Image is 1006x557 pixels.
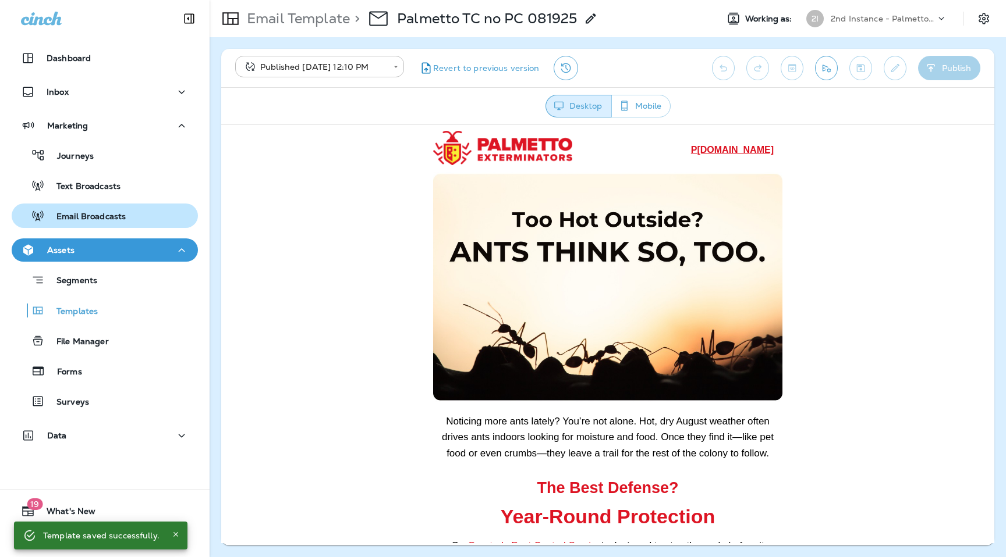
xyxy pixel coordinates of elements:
[12,80,198,103] button: Inbox
[611,95,671,117] button: Mobile
[243,61,385,73] div: Published [DATE] 12:10 PM
[45,397,89,408] p: Surveys
[433,63,540,74] span: Revert to previous version
[316,354,457,372] strong: The Best Defense?
[12,499,198,523] button: 19What's New
[12,527,198,551] button: Support
[212,47,561,277] img: Pest-Header-August-with-punctuation_edited_c52415ca-f1fc-45e2-b6ca-d18cdf16ad27.jpg
[47,245,75,255] p: Assets
[12,173,198,198] button: Text Broadcasts
[545,95,612,117] button: Desktop
[47,121,88,130] p: Marketing
[12,114,198,137] button: Marketing
[815,56,838,80] button: Send test email
[212,6,351,40] img: PALMETTO_LOGO_HORIZONTAL_FULL-COLOR_TRANSPARENT-2.png
[12,238,198,262] button: Assets
[12,329,198,353] button: File Manager
[221,291,552,333] span: Noticing more ants lately? You’re not alone. Hot, dry August weather often drives ants indoors lo...
[831,14,936,23] p: 2nd Instance - Palmetto Exterminators LLC
[45,276,97,287] p: Segments
[12,47,198,70] button: Dashboard
[35,506,95,520] span: What's New
[242,10,350,27] p: Email Template
[554,56,578,80] button: View Changelog
[279,380,494,402] strong: Year-Round Protection
[27,498,42,510] span: 19
[745,14,795,24] span: Working as:
[247,415,381,426] span: Q
[254,415,380,426] a: uarterly Pest Control Service
[413,56,544,80] button: Revert to previous version
[45,306,98,317] p: Templates
[12,143,198,167] button: Journeys
[45,151,94,162] p: Journeys
[12,424,198,447] button: Data
[173,7,206,30] button: Collapse Sidebar
[350,10,360,27] p: >
[12,203,198,228] button: Email Broadcasts
[169,527,183,541] button: Close
[12,359,198,383] button: Forms
[973,8,994,29] button: Settings
[12,267,198,292] button: Segments
[47,431,67,440] p: Data
[45,367,82,378] p: Forms
[47,53,91,63] p: Dashboard
[12,298,198,323] button: Templates
[12,389,198,413] button: Surveys
[45,181,121,192] p: Text Broadcasts
[45,337,109,348] p: File Manager
[47,87,69,97] p: Inbox
[397,10,577,27] p: Palmetto TC no PC 081925
[476,20,552,30] a: [DOMAIN_NAME]
[45,212,126,223] p: Email Broadcasts
[222,415,551,474] span: Our is designed to stop the cycle before it starts. We treat your home seasonally, targeting ants...
[470,20,552,30] span: P
[806,10,824,27] div: 2I
[43,525,160,546] div: Template saved successfully.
